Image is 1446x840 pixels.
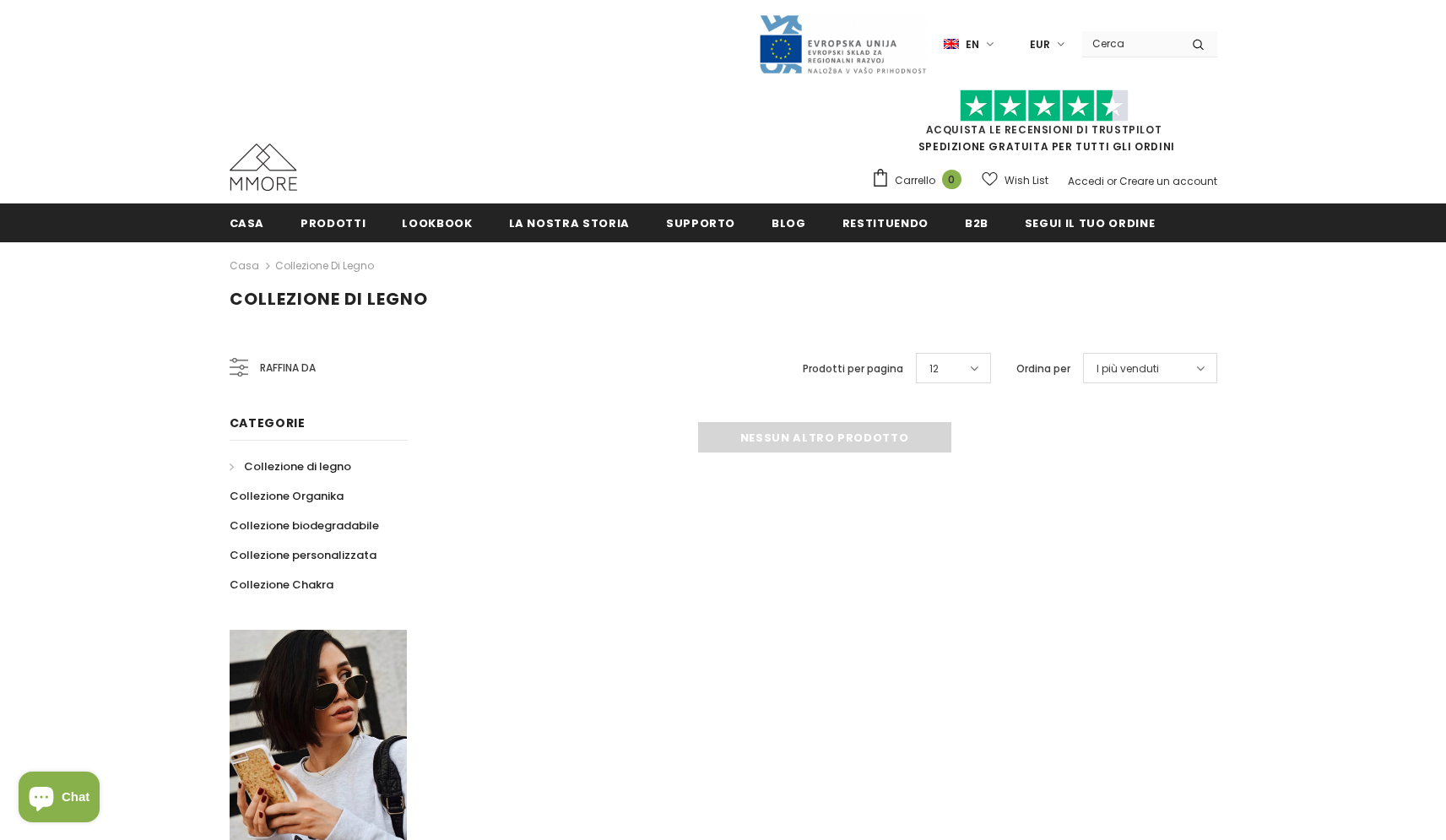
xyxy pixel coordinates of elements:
span: Collezione Chakra [230,577,333,593]
a: Blog [772,203,806,241]
a: Lookbook [402,203,472,241]
a: Casa [230,203,265,241]
span: Collezione di legno [244,458,351,474]
span: or [1107,174,1117,188]
label: Prodotti per pagina [803,360,903,377]
a: Restituendo [842,203,929,241]
span: Restituendo [842,215,929,231]
a: Accedi [1068,174,1104,188]
span: Prodotti [301,215,366,231]
a: Segui il tuo ordine [1025,203,1155,241]
span: Collezione biodegradabile [230,518,379,534]
img: Javni Razpis [758,14,927,75]
span: 0 [942,170,961,189]
span: I più venduti [1097,360,1159,377]
a: Collezione di legno [230,452,351,481]
a: Collezione personalizzata [230,540,376,570]
a: Collezione Organika [230,481,344,511]
img: Fidati di Pilot Stars [960,89,1129,122]
a: Creare un account [1119,174,1217,188]
span: Casa [230,215,265,231]
span: La nostra storia [509,215,630,231]
span: SPEDIZIONE GRATUITA PER TUTTI GLI ORDINI [871,97,1217,154]
span: EUR [1030,36,1050,53]
span: supporto [666,215,735,231]
span: Collezione di legno [230,287,428,311]
span: Segui il tuo ordine [1025,215,1155,231]
span: Collezione Organika [230,488,344,504]
span: Categorie [230,415,306,431]
a: Carrello 0 [871,168,970,193]
a: Acquista le recensioni di TrustPilot [926,122,1162,137]
input: Search Site [1082,31,1179,56]
a: supporto [666,203,735,241]
a: Collezione di legno [275,258,374,273]
img: i-lang-1.png [944,37,959,51]
img: Casi MMORE [230,144,297,191]
a: Javni Razpis [758,36,927,51]
a: Collezione Chakra [230,570,333,599]
span: Lookbook [402,215,472,231]
inbox-online-store-chat: Shopify online store chat [14,772,105,826]
span: B2B [965,215,988,231]
span: Wish List [1005,172,1048,189]
a: Collezione biodegradabile [230,511,379,540]
label: Ordina per [1016,360,1070,377]
span: Collezione personalizzata [230,547,376,563]
span: 12 [929,360,939,377]
a: Wish List [982,165,1048,195]
span: Carrello [895,172,935,189]
span: Raffina da [260,359,316,377]
a: Prodotti [301,203,366,241]
a: Casa [230,256,259,276]
a: La nostra storia [509,203,630,241]
a: B2B [965,203,988,241]
span: Blog [772,215,806,231]
span: en [966,36,979,53]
